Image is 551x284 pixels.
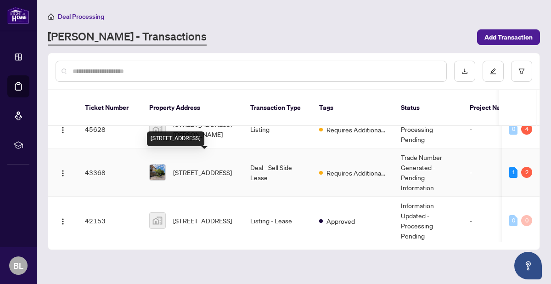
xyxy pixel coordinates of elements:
[509,124,517,135] div: 0
[326,168,386,178] span: Requires Additional Docs
[147,131,204,146] div: [STREET_ADDRESS]
[483,61,504,82] button: edit
[521,167,532,178] div: 2
[56,165,70,180] button: Logo
[509,167,517,178] div: 1
[394,148,462,197] td: Trade Number Generated - Pending Information
[56,213,70,228] button: Logo
[173,167,232,177] span: [STREET_ADDRESS]
[173,216,232,226] span: [STREET_ADDRESS]
[150,213,165,228] img: thumbnail-img
[13,259,23,272] span: BL
[394,110,462,148] td: New Submission - Processing Pending
[243,197,312,245] td: Listing - Lease
[56,122,70,136] button: Logo
[142,90,243,126] th: Property Address
[514,252,542,279] button: Open asap
[511,61,532,82] button: filter
[243,110,312,148] td: Listing
[150,121,165,137] img: thumbnail-img
[477,29,540,45] button: Add Transaction
[312,90,394,126] th: Tags
[59,170,67,177] img: Logo
[243,90,312,126] th: Transaction Type
[484,30,533,45] span: Add Transaction
[58,12,104,21] span: Deal Processing
[462,110,517,148] td: -
[78,148,142,197] td: 43368
[326,125,386,135] span: Requires Additional Docs
[78,197,142,245] td: 42153
[173,119,236,139] span: [STREET_ADDRESS][PERSON_NAME]
[7,7,29,24] img: logo
[462,197,517,245] td: -
[78,110,142,148] td: 45628
[490,68,496,74] span: edit
[243,148,312,197] td: Deal - Sell Side Lease
[78,90,142,126] th: Ticket Number
[461,68,468,74] span: download
[521,215,532,226] div: 0
[394,197,462,245] td: Information Updated - Processing Pending
[326,216,355,226] span: Approved
[150,165,165,180] img: thumbnail-img
[454,61,475,82] button: download
[394,90,462,126] th: Status
[462,148,517,197] td: -
[59,126,67,134] img: Logo
[48,29,207,45] a: [PERSON_NAME] - Transactions
[48,13,54,20] span: home
[509,215,517,226] div: 0
[518,68,525,74] span: filter
[521,124,532,135] div: 4
[59,218,67,225] img: Logo
[462,90,517,126] th: Project Name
